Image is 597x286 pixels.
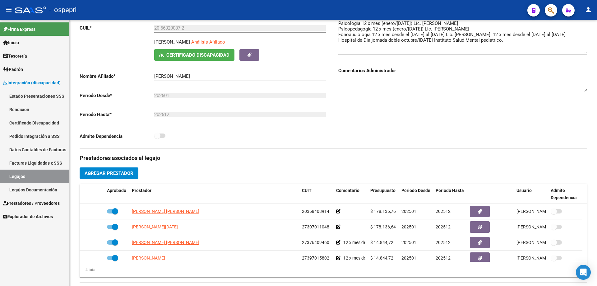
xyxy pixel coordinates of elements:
span: Prestador [132,188,151,193]
div: Open Intercom Messenger [576,265,591,280]
span: 12 x mes desde el [DATE] al [DATE] [343,256,409,260]
span: 202501 [401,209,416,214]
span: CUIT [302,188,312,193]
span: [PERSON_NAME] [DATE] [516,209,565,214]
span: 27397015802 [302,256,329,260]
datatable-header-cell: Periodo Desde [399,184,433,204]
mat-icon: person [585,6,592,13]
datatable-header-cell: Usuario [514,184,548,204]
span: 202501 [401,256,416,260]
span: Comentario [336,188,359,193]
span: [PERSON_NAME] [DATE] [516,240,565,245]
datatable-header-cell: Admite Dependencia [548,184,582,204]
p: Periodo Hasta [80,111,154,118]
span: 202512 [436,224,451,229]
datatable-header-cell: Comentario [334,184,368,204]
span: Tesorería [3,53,27,59]
span: Integración (discapacidad) [3,79,61,86]
span: Presupuesto [370,188,396,193]
span: [PERSON_NAME] [PERSON_NAME] [132,240,199,245]
span: $ 14.844,72 [370,240,393,245]
datatable-header-cell: Periodo Hasta [433,184,467,204]
button: Certificado Discapacidad [154,49,234,61]
span: 202512 [436,209,451,214]
span: [PERSON_NAME] [DATE] [516,256,565,260]
p: Nombre Afiliado [80,73,154,80]
span: Firma Express [3,26,35,33]
mat-icon: menu [5,6,12,13]
span: Usuario [516,188,532,193]
span: Admite Dependencia [551,188,577,200]
datatable-header-cell: Presupuesto [368,184,399,204]
span: 202501 [401,224,416,229]
span: [PERSON_NAME][DATE] [132,224,178,229]
span: Padrón [3,66,23,73]
span: 12 x mes de fono a partir del [DATE] al [DATE] [343,240,429,245]
p: Admite Dependencia [80,133,154,140]
span: 27376409460 [302,240,329,245]
span: 202512 [436,256,451,260]
span: - ospepri [49,3,76,17]
datatable-header-cell: Aprobado [104,184,129,204]
span: Periodo Desde [401,188,430,193]
div: 4 total [80,266,96,273]
span: Análisis Afiliado [191,39,225,45]
h3: Prestadores asociados al legajo [80,154,587,162]
span: $ 178.136,76 [370,209,396,214]
p: [PERSON_NAME] [154,39,190,45]
span: 202512 [436,240,451,245]
span: [PERSON_NAME] [PERSON_NAME] [132,209,199,214]
span: $ 14.844,72 [370,256,393,260]
span: Explorador de Archivos [3,213,53,220]
span: Periodo Hasta [436,188,464,193]
span: Prestadores / Proveedores [3,200,60,207]
datatable-header-cell: CUIT [299,184,334,204]
span: [PERSON_NAME] [132,256,165,260]
span: 20368408914 [302,209,329,214]
h3: Comentarios Administrador [338,67,587,74]
p: CUIL [80,25,154,31]
p: Periodo Desde [80,92,154,99]
span: 202501 [401,240,416,245]
span: 27307011048 [302,224,329,229]
span: Inicio [3,39,19,46]
span: Aprobado [107,188,126,193]
span: Agregar Prestador [85,171,133,176]
button: Agregar Prestador [80,167,138,179]
span: $ 178.136,64 [370,224,396,229]
span: [PERSON_NAME] [DATE] [516,224,565,229]
datatable-header-cell: Prestador [129,184,299,204]
span: Certificado Discapacidad [166,52,229,58]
